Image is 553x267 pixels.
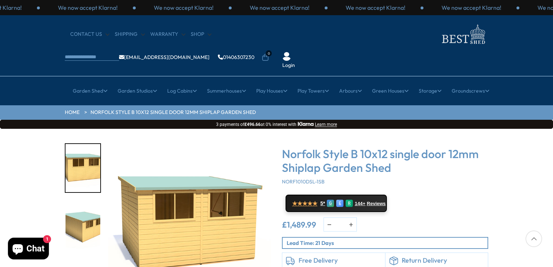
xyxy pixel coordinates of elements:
a: 0 [262,54,269,61]
div: 1 / 11 [65,143,101,193]
h6: Return Delivery [402,257,485,264]
a: HOME [65,109,80,116]
a: Arbours [339,82,362,100]
div: G [327,200,334,207]
a: Play Houses [256,82,287,100]
span: NORF1010DSL-1SB [282,178,325,185]
a: Garden Studios [118,82,157,100]
a: Groundscrews [452,82,489,100]
div: 1 / 3 [136,4,232,12]
a: Play Towers [297,82,329,100]
img: User Icon [282,52,291,61]
div: 1 / 3 [423,4,519,12]
a: Shipping [115,31,145,38]
a: Garden Shed [73,82,107,100]
a: Summerhouses [207,82,246,100]
a: 01406307230 [218,55,254,60]
div: 3 / 3 [328,4,423,12]
p: We now accept Klarna! [442,4,501,12]
a: [EMAIL_ADDRESS][DOMAIN_NAME] [119,55,210,60]
inbox-online-store-chat: Shopify online store chat [6,238,51,261]
span: 0 [266,50,272,56]
a: Warranty [150,31,185,38]
h6: Free Delivery [299,257,381,264]
img: Norfolk10x10StyleBren5_200x200.jpg [66,201,100,249]
h3: Norfolk Style B 10x12 single door 12mm Shiplap Garden Shed [282,147,488,175]
div: 3 / 3 [40,4,136,12]
p: We now accept Klarna! [250,4,309,12]
ins: £1,489.99 [282,221,316,229]
div: E [336,200,343,207]
span: ★★★★★ [292,200,317,207]
p: Lead Time: 21 Days [287,239,487,247]
p: We now accept Klarna! [58,4,118,12]
a: Log Cabins [167,82,197,100]
a: Shop [191,31,211,38]
a: ★★★★★ 5* G E R 144+ Reviews [286,195,387,212]
a: CONTACT US [70,31,109,38]
p: We now accept Klarna! [346,4,405,12]
a: Login [282,62,295,69]
div: R [346,200,353,207]
div: 2 / 11 [65,200,101,250]
a: Green Houses [372,82,409,100]
span: Reviews [367,201,386,207]
span: 144+ [355,201,365,207]
a: Storage [419,82,442,100]
div: 2 / 3 [232,4,328,12]
p: We now accept Klarna! [154,4,214,12]
a: Norfolk Style B 10x12 single door 12mm Shiplap Garden Shed [90,109,256,116]
img: Norfolk10x10StyleBren4_200x200.jpg [66,144,100,192]
img: logo [438,22,488,46]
